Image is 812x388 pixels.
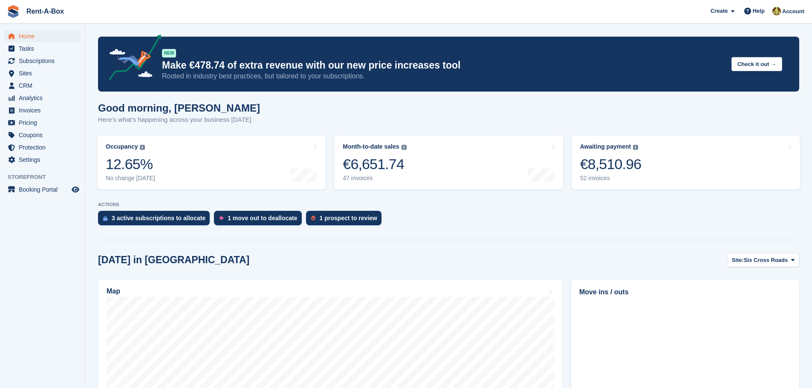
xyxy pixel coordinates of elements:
[228,215,297,221] div: 1 move out to deallocate
[162,72,725,81] p: Rooted in industry best practices, but tailored to your subscriptions.
[106,143,138,150] div: Occupancy
[112,215,205,221] div: 3 active subscriptions to allocate
[70,184,81,195] a: Preview store
[19,92,70,104] span: Analytics
[19,184,70,195] span: Booking Portal
[343,143,399,150] div: Month-to-date sales
[4,129,81,141] a: menu
[162,49,176,57] div: NEW
[753,7,765,15] span: Help
[782,7,804,16] span: Account
[19,129,70,141] span: Coupons
[97,135,326,190] a: Occupancy 12.65% No change [DATE]
[7,5,20,18] img: stora-icon-8386f47178a22dfd0bd8f6a31ec36ba5ce8667c1dd55bd0f319d3a0aa187defe.svg
[107,287,120,295] h2: Map
[580,155,642,173] div: €8,510.96
[633,145,638,150] img: icon-info-grey-7440780725fd019a000dd9b08b2336e03edf1995a4989e88bcd33f0948082b44.svg
[4,67,81,79] a: menu
[731,57,782,71] button: Check it out →
[19,80,70,92] span: CRM
[320,215,377,221] div: 1 prospect to review
[4,117,81,129] a: menu
[219,216,223,221] img: move_outs_to_deallocate_icon-f764333ba52eb49d3ac5e1228854f67142a1ed5810a6f6cc68b1a99e826820c5.svg
[311,216,315,221] img: prospect-51fa495bee0391a8d652442698ab0144808aea92771e9ea1ae160a38d050c398.svg
[579,287,791,297] h2: Move ins / outs
[106,175,155,182] div: No change [DATE]
[4,43,81,55] a: menu
[4,92,81,104] a: menu
[580,143,631,150] div: Awaiting payment
[4,55,81,67] a: menu
[19,30,70,42] span: Home
[4,154,81,166] a: menu
[106,155,155,173] div: 12.65%
[214,211,306,230] a: 1 move out to deallocate
[580,175,642,182] div: 52 invoices
[4,184,81,195] a: menu
[727,253,799,267] button: Site: Six Cross Roads
[19,117,70,129] span: Pricing
[23,4,67,18] a: Rent-A-Box
[98,202,799,207] p: ACTIONS
[98,102,260,114] h1: Good morning, [PERSON_NAME]
[343,155,406,173] div: €6,651.74
[140,145,145,150] img: icon-info-grey-7440780725fd019a000dd9b08b2336e03edf1995a4989e88bcd33f0948082b44.svg
[4,104,81,116] a: menu
[732,256,744,264] span: Site:
[572,135,800,190] a: Awaiting payment €8,510.96 52 invoices
[4,141,81,153] a: menu
[19,141,70,153] span: Protection
[19,67,70,79] span: Sites
[102,34,162,83] img: price-adjustments-announcement-icon-8257ccfd72463d97f412b2fc003d46551f7dbcb40ab6d574587a9cd5c0d94...
[711,7,728,15] span: Create
[772,7,781,15] img: Mairead Collins
[8,173,85,181] span: Storefront
[19,104,70,116] span: Invoices
[19,154,70,166] span: Settings
[98,254,249,266] h2: [DATE] in [GEOGRAPHIC_DATA]
[162,59,725,72] p: Make €478.74 of extra revenue with our new price increases tool
[98,211,214,230] a: 3 active subscriptions to allocate
[744,256,788,264] span: Six Cross Roads
[103,216,107,221] img: active_subscription_to_allocate_icon-d502201f5373d7db506a760aba3b589e785aa758c864c3986d89f69b8ff3...
[402,145,407,150] img: icon-info-grey-7440780725fd019a000dd9b08b2336e03edf1995a4989e88bcd33f0948082b44.svg
[19,43,70,55] span: Tasks
[343,175,406,182] div: 47 invoices
[4,30,81,42] a: menu
[98,115,260,125] p: Here's what's happening across your business [DATE]
[4,80,81,92] a: menu
[306,211,386,230] a: 1 prospect to review
[19,55,70,67] span: Subscriptions
[334,135,563,190] a: Month-to-date sales €6,651.74 47 invoices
